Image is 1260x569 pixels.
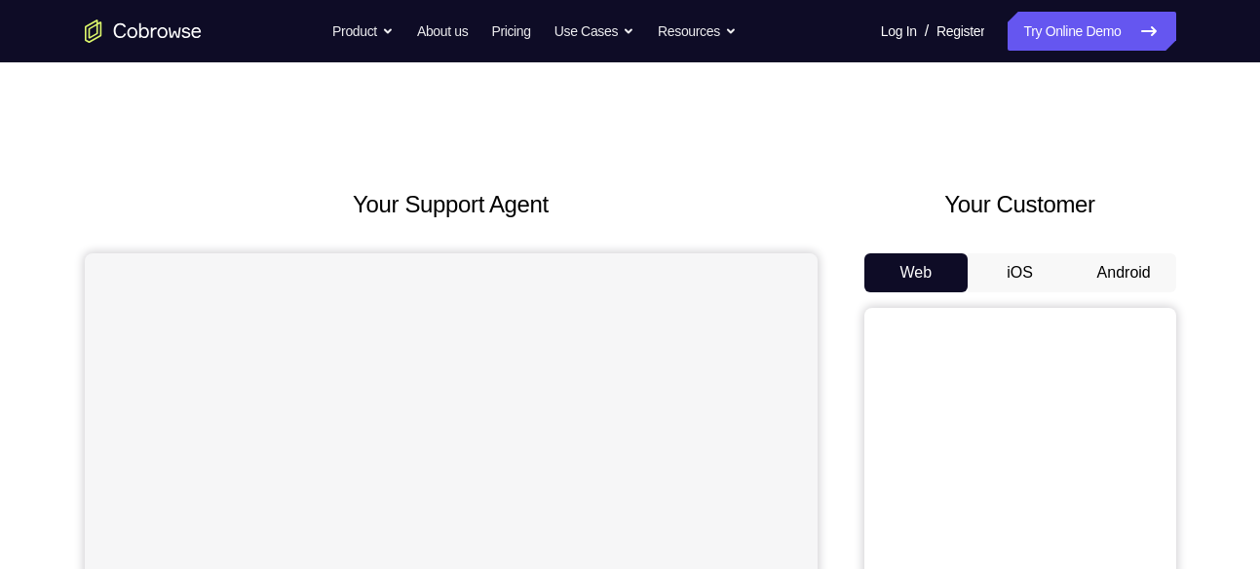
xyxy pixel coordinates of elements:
[85,19,202,43] a: Go to the home page
[968,253,1072,292] button: iOS
[864,253,969,292] button: Web
[925,19,929,43] span: /
[658,12,737,51] button: Resources
[554,12,634,51] button: Use Cases
[491,12,530,51] a: Pricing
[936,12,984,51] a: Register
[881,12,917,51] a: Log In
[417,12,468,51] a: About us
[1008,12,1175,51] a: Try Online Demo
[332,12,394,51] button: Product
[1072,253,1176,292] button: Android
[864,187,1176,222] h2: Your Customer
[85,187,818,222] h2: Your Support Agent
